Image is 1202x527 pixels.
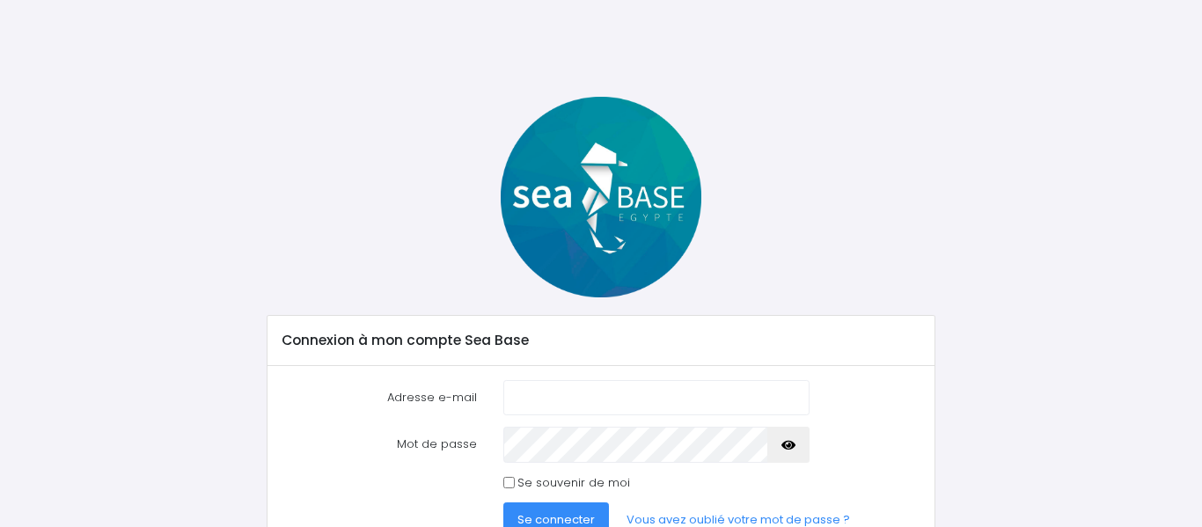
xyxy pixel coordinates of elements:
label: Mot de passe [268,427,490,462]
label: Adresse e-mail [268,380,490,415]
label: Se souvenir de moi [517,474,630,492]
div: Connexion à mon compte Sea Base [268,316,935,365]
